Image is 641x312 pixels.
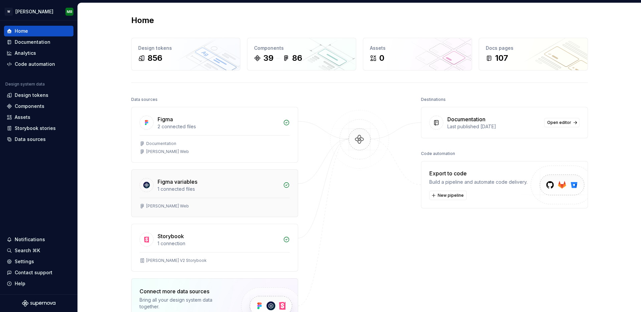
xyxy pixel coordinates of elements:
[158,115,173,123] div: Figma
[4,112,73,123] a: Assets
[146,149,189,154] div: [PERSON_NAME] Web
[421,149,455,158] div: Code automation
[4,123,73,134] a: Storybook stories
[486,45,581,51] div: Docs pages
[544,118,580,127] a: Open editor
[15,39,50,45] div: Documentation
[447,115,485,123] div: Documentation
[15,28,28,34] div: Home
[15,114,30,121] div: Assets
[4,101,73,112] a: Components
[15,247,40,254] div: Search ⌘K
[247,38,356,70] a: Components3986
[140,287,230,295] div: Connect more data sources
[131,224,298,272] a: Storybook1 connection[PERSON_NAME] V2 Storybook
[22,300,55,307] svg: Supernova Logo
[4,278,73,289] button: Help
[15,269,52,276] div: Contact support
[158,178,197,186] div: Figma variables
[140,297,230,310] div: Bring all your design system data together.
[4,26,73,36] a: Home
[5,82,45,87] div: Design system data
[15,280,25,287] div: Help
[370,45,465,51] div: Assets
[379,53,384,63] div: 0
[138,45,233,51] div: Design tokens
[131,38,240,70] a: Design tokens856
[254,45,349,51] div: Components
[158,240,279,247] div: 1 connection
[146,141,176,146] div: Documentation
[15,50,36,56] div: Analytics
[15,136,46,143] div: Data sources
[4,234,73,245] button: Notifications
[429,179,527,185] div: Build a pipeline and automate code delivery.
[4,37,73,47] a: Documentation
[146,203,189,209] div: [PERSON_NAME] Web
[4,134,73,145] a: Data sources
[15,8,53,15] div: [PERSON_NAME]
[15,92,48,99] div: Design tokens
[158,186,279,192] div: 1 connected files
[158,232,184,240] div: Storybook
[15,236,45,243] div: Notifications
[4,256,73,267] a: Settings
[292,53,302,63] div: 86
[429,191,467,200] button: New pipeline
[148,53,162,63] div: 856
[4,59,73,69] a: Code automation
[15,103,44,110] div: Components
[131,15,154,26] h2: Home
[438,193,464,198] span: New pipeline
[447,123,540,130] div: Last published [DATE]
[547,120,571,125] span: Open editor
[429,169,527,177] div: Export to code
[479,38,588,70] a: Docs pages107
[363,38,472,70] a: Assets0
[5,8,13,16] div: W
[131,95,158,104] div: Data sources
[4,267,73,278] button: Contact support
[67,9,72,14] div: MR
[263,53,273,63] div: 39
[1,4,76,19] button: W[PERSON_NAME]MR
[15,258,34,265] div: Settings
[4,90,73,101] a: Design tokens
[421,95,446,104] div: Destinations
[4,48,73,58] a: Analytics
[495,53,508,63] div: 107
[131,169,298,217] a: Figma variables1 connected files[PERSON_NAME] Web
[4,245,73,256] button: Search ⌘K
[15,61,55,67] div: Code automation
[131,107,298,163] a: Figma2 connected filesDocumentation[PERSON_NAME] Web
[15,125,56,132] div: Storybook stories
[158,123,279,130] div: 2 connected files
[146,258,207,263] div: [PERSON_NAME] V2 Storybook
